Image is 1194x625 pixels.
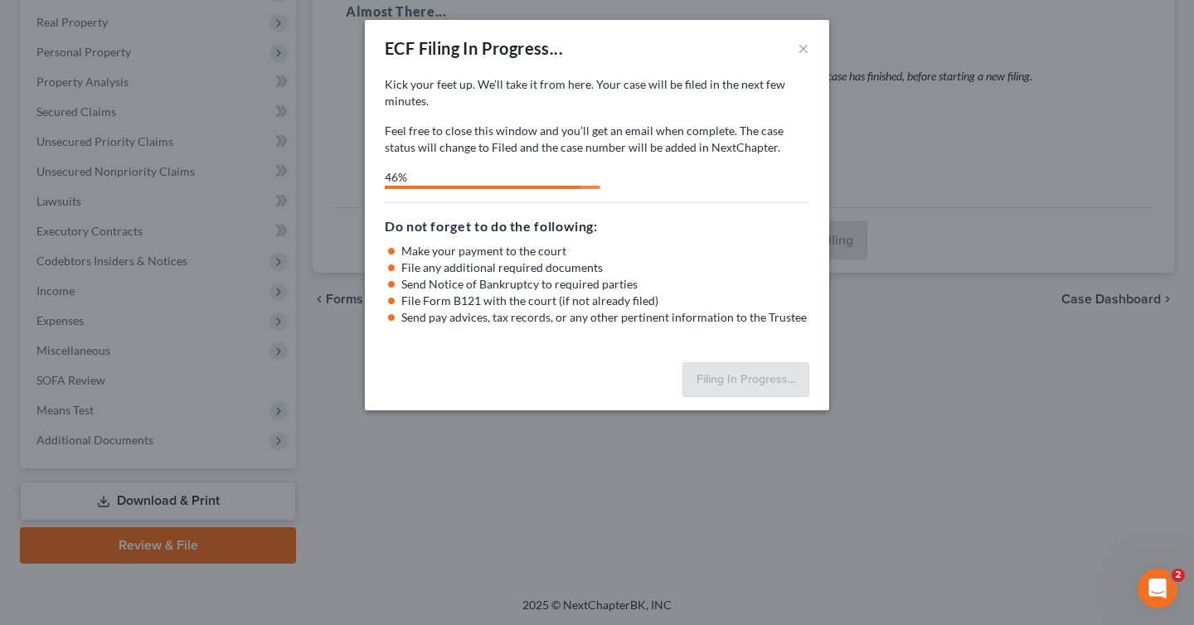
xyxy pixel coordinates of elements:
[401,293,809,309] li: File Form B121 with the court (if not already filed)
[798,38,809,58] button: ×
[401,259,809,276] li: File any additional required documents
[1138,569,1177,608] iframe: Intercom live chat
[401,309,809,326] li: Send pay advices, tax records, or any other pertinent information to the Trustee
[385,36,563,60] div: ECF Filing In Progress...
[401,243,809,259] li: Make your payment to the court
[385,123,809,156] p: Feel free to close this window and you’ll get an email when complete. The case status will change...
[401,276,809,293] li: Send Notice of Bankruptcy to required parties
[385,76,809,109] p: Kick your feet up. We’ll take it from here. Your case will be filed in the next few minutes.
[682,362,809,397] button: Filing In Progress...
[385,216,809,236] h5: Do not forget to do the following:
[385,169,580,186] div: 46%
[1172,569,1185,582] span: 2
